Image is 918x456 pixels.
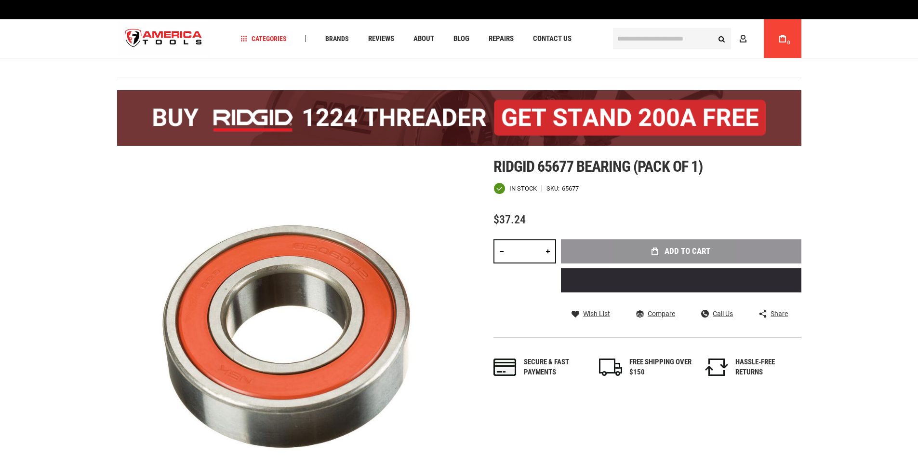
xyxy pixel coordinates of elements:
[735,357,798,378] div: HASSLE-FREE RETURNS
[787,40,790,45] span: 0
[453,35,469,42] span: Blog
[117,90,801,146] img: BOGO: Buy the RIDGID® 1224 Threader (26092), get the 92467 200A Stand FREE!
[493,359,517,376] img: payments
[493,182,537,194] div: Availability
[368,35,394,42] span: Reviews
[713,29,731,48] button: Search
[583,310,610,317] span: Wish List
[449,32,474,45] a: Blog
[117,21,211,57] img: America Tools
[562,185,579,192] div: 65677
[636,309,675,318] a: Compare
[771,310,788,317] span: Share
[240,35,287,42] span: Categories
[321,32,353,45] a: Brands
[648,310,675,317] span: Compare
[493,157,703,176] span: Ridgid 65677 bearing (pack of 1)
[599,359,622,376] img: shipping
[413,35,434,42] span: About
[773,19,792,58] a: 0
[117,21,211,57] a: store logo
[409,32,439,45] a: About
[484,32,518,45] a: Repairs
[572,309,610,318] a: Wish List
[509,185,537,192] span: In stock
[705,359,728,376] img: returns
[489,35,514,42] span: Repairs
[629,357,692,378] div: FREE SHIPPING OVER $150
[546,185,562,192] strong: SKU
[364,32,399,45] a: Reviews
[524,357,586,378] div: Secure & fast payments
[236,32,291,45] a: Categories
[493,213,526,226] span: $37.24
[529,32,576,45] a: Contact Us
[701,309,733,318] a: Call Us
[533,35,572,42] span: Contact Us
[325,35,349,42] span: Brands
[713,310,733,317] span: Call Us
